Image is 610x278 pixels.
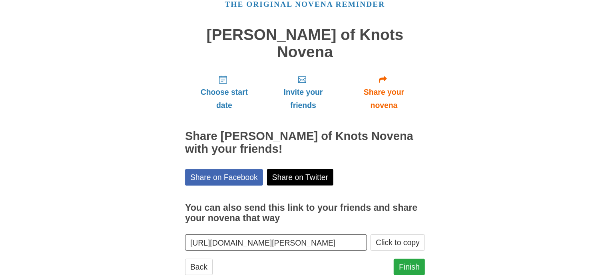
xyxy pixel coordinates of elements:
span: Invite your friends [271,86,335,112]
button: Click to copy [371,234,425,251]
a: Finish [394,259,425,275]
a: Share on Twitter [267,169,334,186]
a: Share your novena [343,68,425,116]
span: Choose start date [193,86,255,112]
h2: Share [PERSON_NAME] of Knots Novena with your friends! [185,130,425,156]
a: Share on Facebook [185,169,263,186]
span: Share your novena [351,86,417,112]
a: Back [185,259,213,275]
h1: [PERSON_NAME] of Knots Novena [185,26,425,60]
h3: You can also send this link to your friends and share your novena that way [185,203,425,223]
a: Invite your friends [263,68,343,116]
a: Choose start date [185,68,263,116]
